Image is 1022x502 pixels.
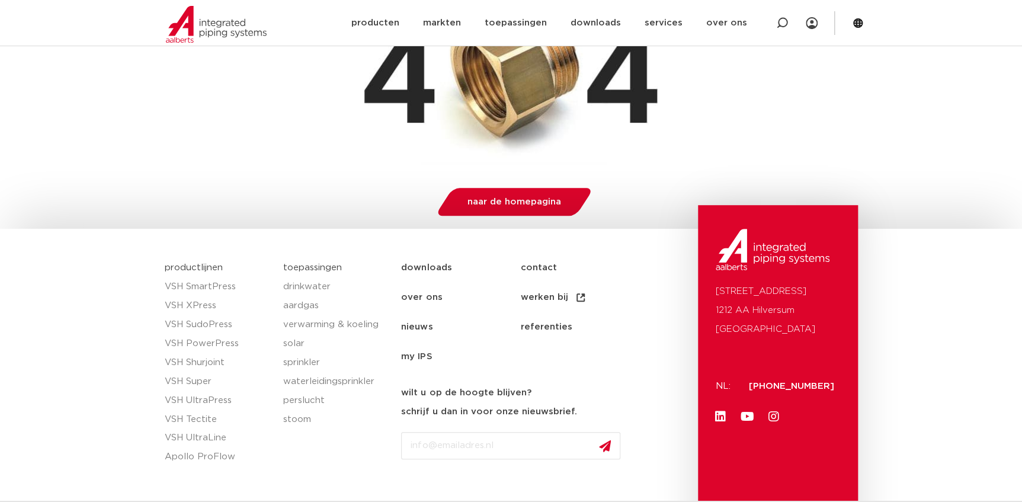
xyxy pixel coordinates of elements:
[165,263,223,272] a: productlijnen
[283,353,389,372] a: sprinkler
[165,429,271,447] a: VSH UltraLine
[520,312,639,342] a: referenties
[165,410,271,429] a: VSH Tectite
[165,353,271,372] a: VSH Shurjoint
[283,391,389,410] a: perslucht
[165,296,271,315] a: VSH XPress
[165,277,271,296] a: VSH SmartPress
[283,315,389,334] a: verwarming & koeling
[401,407,576,416] strong: schrijf u dan in voor onze nieuwsbrief.
[749,382,834,391] a: [PHONE_NUMBER]
[520,253,639,283] a: contact
[283,410,389,429] a: stoom
[283,372,389,391] a: waterleidingsprinkler
[165,391,271,410] a: VSH UltraPress
[165,315,271,334] a: VSH SudoPress
[467,197,561,206] span: naar de homepagina
[401,312,520,342] a: nieuws
[401,253,520,283] a: downloads
[434,188,594,216] a: naar de homepagina
[283,263,341,272] a: toepassingen
[716,377,735,396] p: NL:
[401,342,520,372] a: my IPS
[165,334,271,353] a: VSH PowerPress
[165,447,271,466] a: Apollo ProFlow
[165,372,271,391] a: VSH Super
[401,432,620,459] input: info@emailadres.nl
[716,282,840,339] p: [STREET_ADDRESS] 1212 AA Hilversum [GEOGRAPHIC_DATA]
[520,283,639,312] a: werken bij
[401,283,520,312] a: over ons
[283,296,389,315] a: aardgas
[283,277,389,296] a: drinkwater
[599,440,611,452] img: send.svg
[283,334,389,353] a: solar
[401,253,692,372] nav: Menu
[401,388,531,397] strong: wilt u op de hoogte blijven?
